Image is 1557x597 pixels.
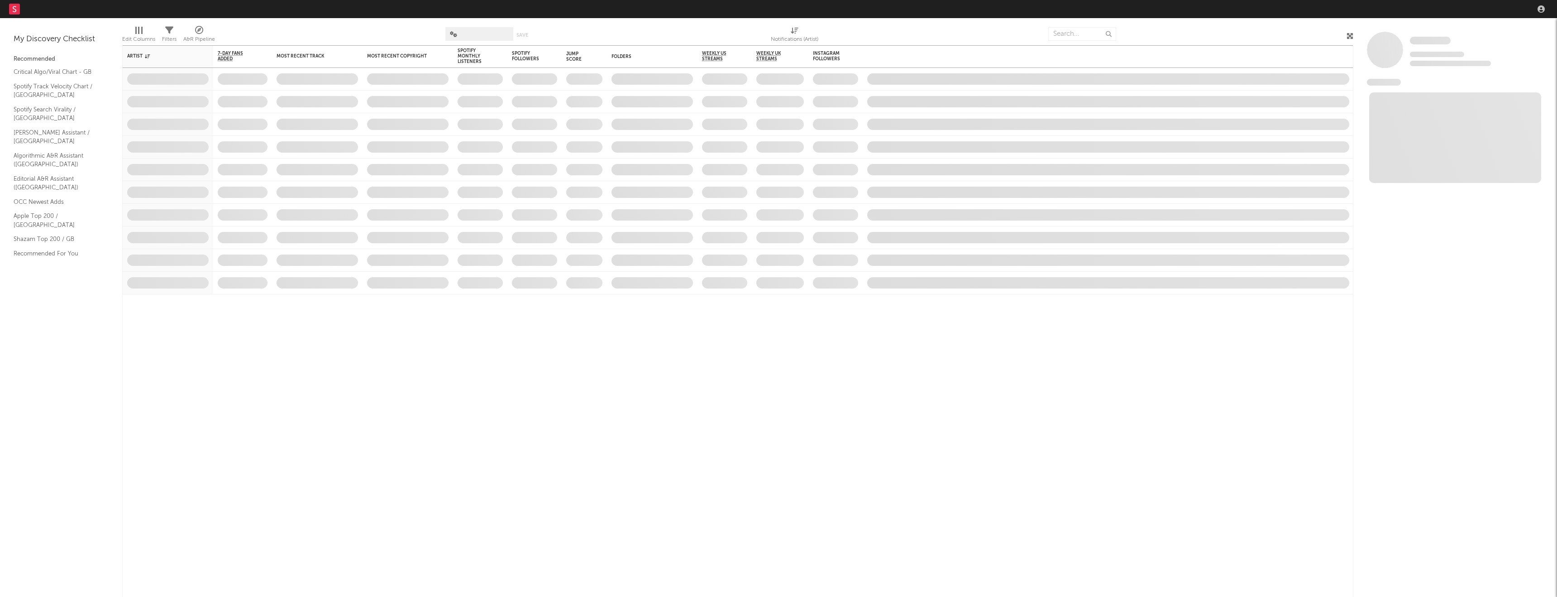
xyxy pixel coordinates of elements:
[14,197,100,207] a: OCC Newest Adds
[14,34,109,45] div: My Discovery Checklist
[611,54,679,59] div: Folders
[1410,37,1451,44] span: Some Artist
[122,34,155,45] div: Edit Columns
[183,23,215,49] div: A&R Pipeline
[14,128,100,146] a: [PERSON_NAME] Assistant / [GEOGRAPHIC_DATA]
[516,33,528,38] button: Save
[1410,52,1464,57] span: Tracking Since: [DATE]
[458,48,489,64] div: Spotify Monthly Listeners
[14,82,100,100] a: Spotify Track Velocity Chart / [GEOGRAPHIC_DATA]
[277,53,344,59] div: Most Recent Track
[14,67,100,77] a: Critical Algo/Viral Chart - GB
[1048,27,1116,41] input: Search...
[756,51,790,62] span: Weekly UK Streams
[512,51,544,62] div: Spotify Followers
[14,211,100,230] a: Apple Top 200 / [GEOGRAPHIC_DATA]
[14,249,100,259] a: Recommended For You
[771,34,818,45] div: Notifications (Artist)
[122,23,155,49] div: Edit Columns
[183,34,215,45] div: A&R Pipeline
[14,234,100,244] a: Shazam Top 200 / GB
[162,23,177,49] div: Filters
[14,54,109,65] div: Recommended
[813,51,845,62] div: Instagram Followers
[1410,61,1491,66] span: 0 fans last week
[771,23,818,49] div: Notifications (Artist)
[1367,79,1401,86] span: News Feed
[367,53,435,59] div: Most Recent Copyright
[702,51,734,62] span: Weekly US Streams
[1410,36,1451,45] a: Some Artist
[162,34,177,45] div: Filters
[566,51,589,62] div: Jump Score
[218,51,254,62] span: 7-Day Fans Added
[14,174,100,193] a: Editorial A&R Assistant ([GEOGRAPHIC_DATA])
[14,105,100,123] a: Spotify Search Virality / [GEOGRAPHIC_DATA]
[127,53,195,59] div: Artist
[14,151,100,169] a: Algorithmic A&R Assistant ([GEOGRAPHIC_DATA])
